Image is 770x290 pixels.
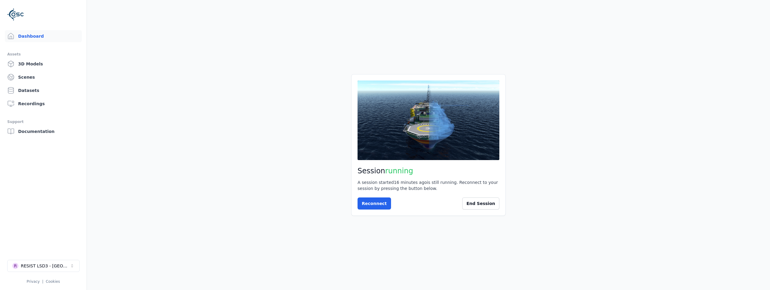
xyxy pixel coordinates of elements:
a: Cookies [46,279,60,284]
button: End Session [462,197,499,210]
img: Logo [7,6,24,23]
button: Select a workspace [7,260,80,272]
div: RESIST LSD3 - [GEOGRAPHIC_DATA] [21,263,70,269]
button: Reconnect [358,197,391,210]
a: Dashboard [5,30,82,42]
div: Support [7,118,79,125]
a: Privacy [27,279,40,284]
a: 3D Models [5,58,82,70]
div: Assets [7,51,79,58]
a: Recordings [5,98,82,110]
a: Documentation [5,125,82,137]
h2: Session [358,166,499,176]
a: Scenes [5,71,82,83]
span: running [385,167,413,175]
div: R [12,263,18,269]
a: Datasets [5,84,82,96]
span: | [42,279,43,284]
div: A session started 16 minutes ago is still running. Reconnect to your session by pressing the butt... [358,179,499,191]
